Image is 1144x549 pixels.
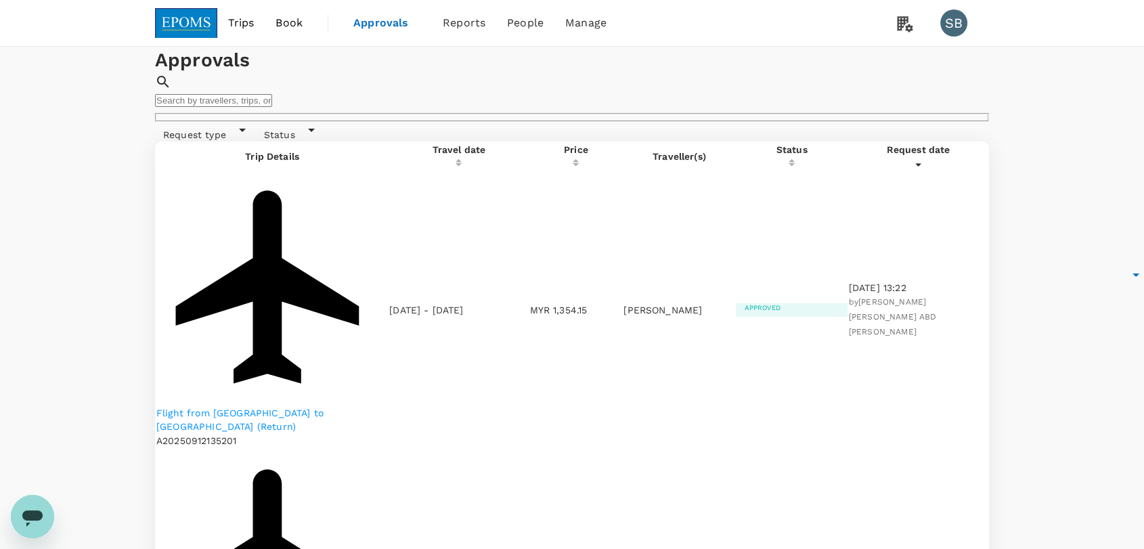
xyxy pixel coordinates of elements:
[276,15,303,31] span: Book
[155,129,234,140] span: Request type
[155,94,272,107] input: Search by travellers, trips, or destination
[849,297,937,336] span: by
[443,15,485,31] span: Reports
[256,122,320,141] div: Status
[155,47,989,74] h1: Approvals
[389,143,528,156] div: Travel date
[156,435,236,446] span: A20250912135201
[849,143,988,156] div: Request date
[940,9,967,37] div: SB
[529,303,622,317] p: MYR 1,354.15
[228,15,255,31] span: Trips
[155,8,217,38] img: EPOMS SDN BHD
[353,15,421,31] span: Approvals
[623,303,734,317] p: [PERSON_NAME]
[529,143,622,156] div: Price
[736,143,847,156] div: Status
[156,406,388,433] a: Flight from [GEOGRAPHIC_DATA] to [GEOGRAPHIC_DATA] (Return)
[623,150,734,163] p: Traveller(s)
[507,15,544,31] span: People
[156,150,388,163] p: Trip Details
[256,129,303,140] span: Status
[849,297,937,336] span: [PERSON_NAME] [PERSON_NAME] ABD [PERSON_NAME]
[11,495,54,538] iframe: Button to launch messaging window
[736,304,788,311] span: Approved
[389,303,463,317] p: [DATE] - [DATE]
[565,15,607,31] span: Manage
[849,281,988,294] p: [DATE] 13:22
[155,122,250,141] div: Request type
